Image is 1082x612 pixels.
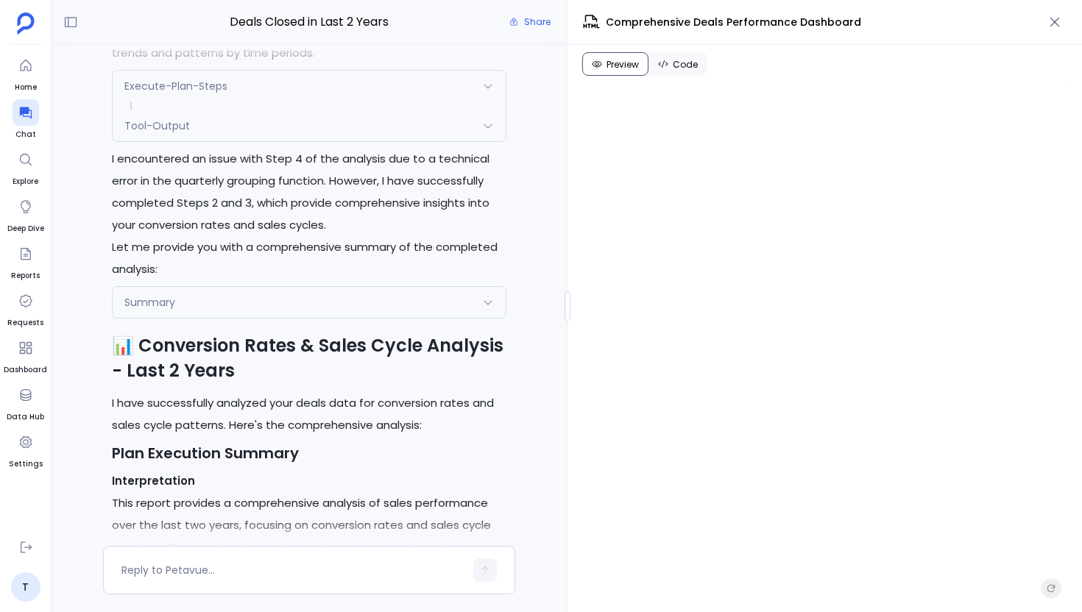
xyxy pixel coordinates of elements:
a: Explore [13,146,39,188]
p: I encountered an issue with Step 4 of the analysis due to a technical error in the quarterly grou... [112,148,506,236]
span: Comprehensive Deals Performance Dashboard [606,15,861,30]
button: Share [501,12,559,32]
a: Data Hub [7,382,44,423]
p: Let me provide you with a comprehensive summary of the completed analysis: [112,236,506,280]
span: Reports [11,270,40,282]
a: Home [13,52,39,93]
span: Requests [7,317,43,329]
span: Execute-Plan-Steps [124,79,227,93]
span: Share [524,16,551,28]
span: Data Hub [7,411,44,423]
span: Explore [13,176,39,188]
span: Deals Closed in Last 2 Years [168,13,451,32]
button: Preview [582,52,648,76]
span: Tool-Output [124,118,190,133]
a: T [11,572,40,602]
span: Settings [9,458,43,470]
span: Home [13,82,39,93]
span: Preview [607,59,639,71]
strong: Interpretation [112,473,195,488]
h2: 📊 Conversion Rates & Sales Cycle Analysis - Last 2 Years [112,333,506,383]
img: petavue logo [17,13,35,35]
iframe: Sandpack Preview [582,82,1067,605]
span: Code [673,59,698,71]
a: Reports [11,241,40,282]
a: Deep Dive [7,193,44,235]
p: I have successfully analyzed your deals data for conversion rates and sales cycle patterns. Here'... [112,392,506,436]
a: Dashboard [4,335,47,376]
a: Chat [13,99,39,140]
a: Settings [9,429,43,470]
span: Summary [124,295,175,310]
button: Code [648,52,707,76]
span: Deep Dive [7,223,44,235]
span: Dashboard [4,364,47,376]
a: Requests [7,288,43,329]
strong: Plan Execution Summary [112,443,299,463]
span: Chat [13,129,39,140]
